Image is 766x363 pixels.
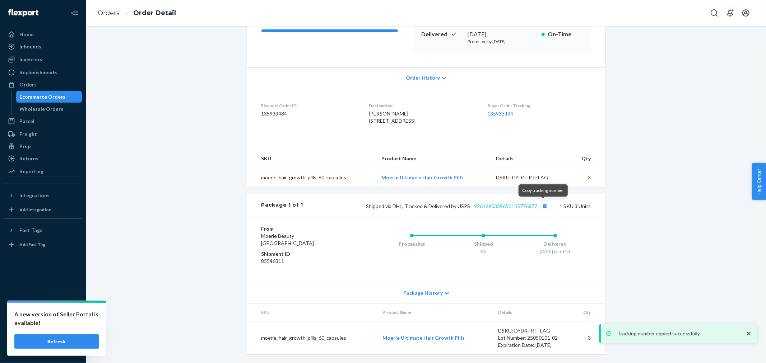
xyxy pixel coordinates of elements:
button: Refresh [14,334,99,349]
a: Returns [4,153,82,164]
dt: Flexport Order ID [261,103,357,109]
img: Flexport logo [8,9,38,16]
a: Add Integration [4,204,82,216]
a: Orders [4,79,82,90]
th: Qty [569,149,605,168]
th: Product Name [377,303,492,321]
div: Add Integration [19,207,51,213]
th: SKU [247,149,376,168]
a: Freight [4,128,82,140]
div: Expiration Date: [DATE] [498,341,566,349]
a: Replenishments [4,67,82,78]
div: Processing [376,240,448,247]
th: Product Name [376,149,490,168]
p: Tracking number copied successfully [617,330,738,337]
div: 1 SKU 3 Units [303,201,591,211]
div: Package 1 of 1 [261,201,303,211]
div: Fast Tags [19,227,42,234]
a: Help Center [4,331,82,342]
a: Wholesale Orders [16,103,82,115]
div: Inventory [19,56,42,63]
button: Copy tracking number [540,201,550,211]
div: [DATE] 6pm PDT [519,248,591,254]
dd: 85546311 [261,258,347,265]
a: Order Detail [133,9,176,17]
div: DSKU: DYD4TRTFLAG [496,174,564,181]
th: Details [491,149,570,168]
span: Order History [406,74,440,81]
a: Home [4,29,82,40]
button: Open Search Box [707,6,721,20]
button: Open account menu [739,6,753,20]
div: [DATE] [468,30,536,38]
button: Help Center [752,163,766,200]
button: Integrations [4,190,82,201]
div: Parcel [19,118,34,125]
td: 3 [569,168,605,187]
div: Lot Number: 25050101-02 [498,334,566,341]
a: Moerie Ultimate Hair Growth Pills [382,335,465,341]
span: [PERSON_NAME] [STREET_ADDRESS] [369,110,416,124]
div: 9/3 [447,248,519,254]
a: Parcel [4,115,82,127]
a: Talk to Support [4,319,82,330]
a: Add Fast Tag [4,239,82,250]
dt: Buyer Order Tracking [487,103,591,109]
div: Add Fast Tag [19,241,45,247]
a: 135933434 [487,110,513,117]
span: Package History [403,289,443,297]
a: Reporting [4,166,82,177]
div: Reporting [19,168,43,175]
a: 9261290339650155776877 [474,203,538,209]
td: moerie_hair_growth_pills_60_capsules [247,168,376,187]
p: Promised by [DATE] [468,38,536,44]
a: Settings [4,306,82,318]
button: Give Feedback [4,343,82,354]
dt: From [261,225,347,232]
th: Qty [571,303,605,321]
div: Inbounds [19,43,41,50]
div: Returns [19,155,38,162]
div: Orders [19,81,37,88]
svg: close toast [745,330,752,337]
span: Copy tracking number [522,188,564,193]
div: Wholesale Orders [20,105,64,113]
td: 3 [571,321,605,355]
ol: breadcrumbs [92,3,182,24]
p: A new version of Seller Portal is available! [14,310,99,327]
div: Home [19,31,34,38]
div: Shipped [447,240,519,247]
dt: Destination [369,103,476,109]
div: Delivered [519,240,591,247]
th: SKU [247,303,377,321]
a: Inventory [4,54,82,65]
a: Inbounds [4,41,82,52]
button: Fast Tags [4,225,82,236]
div: Ecommerce Orders [20,93,66,100]
a: Moerie Ultimate Hair Growth Pills [381,174,464,180]
span: Moerie Beauty [GEOGRAPHIC_DATA] [261,233,314,246]
div: Replenishments [19,69,57,76]
a: Prep [4,141,82,152]
div: Freight [19,131,37,138]
a: Orders [98,9,120,17]
dd: 135933434 [261,110,357,117]
div: Integrations [19,192,50,199]
div: DSKU: DYD4TRTFLAG [498,327,566,334]
dt: Shipment ID [261,250,347,258]
div: Prep [19,143,31,150]
td: moerie_hair_growth_pills_60_capsules [247,321,377,355]
p: On-Time [548,30,582,38]
button: Close Navigation [68,6,82,20]
th: Details [492,303,571,321]
span: Shipped via DHL, Tracked & Delivered by USPS [366,203,550,209]
button: Open notifications [723,6,737,20]
p: Delivered [421,30,462,38]
a: Ecommerce Orders [16,91,82,103]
